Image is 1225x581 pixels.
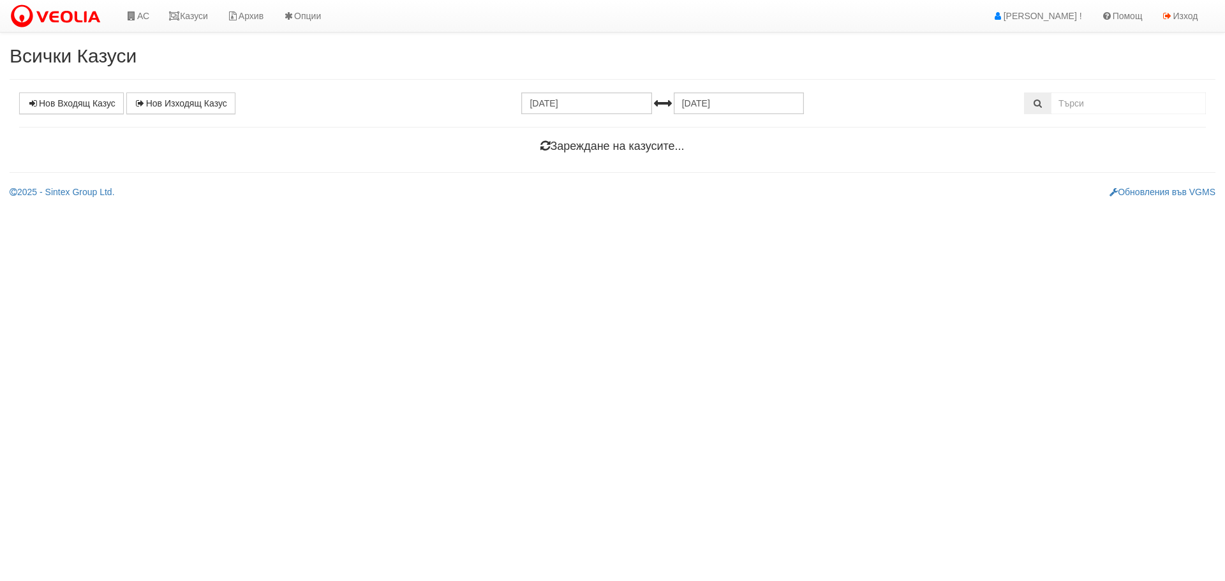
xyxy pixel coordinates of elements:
h2: Всички Казуси [10,45,1215,66]
h4: Зареждане на казусите... [19,140,1206,153]
input: Търсене по Идентификатор, Бл/Вх/Ап, Тип, Описание, Моб. Номер, Имейл, Файл, Коментар, [1051,92,1206,114]
a: Нов Изходящ Казус [126,92,235,114]
img: VeoliaLogo.png [10,3,107,30]
a: Нов Входящ Казус [19,92,124,114]
a: 2025 - Sintex Group Ltd. [10,187,115,197]
a: Обновления във VGMS [1110,187,1215,197]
